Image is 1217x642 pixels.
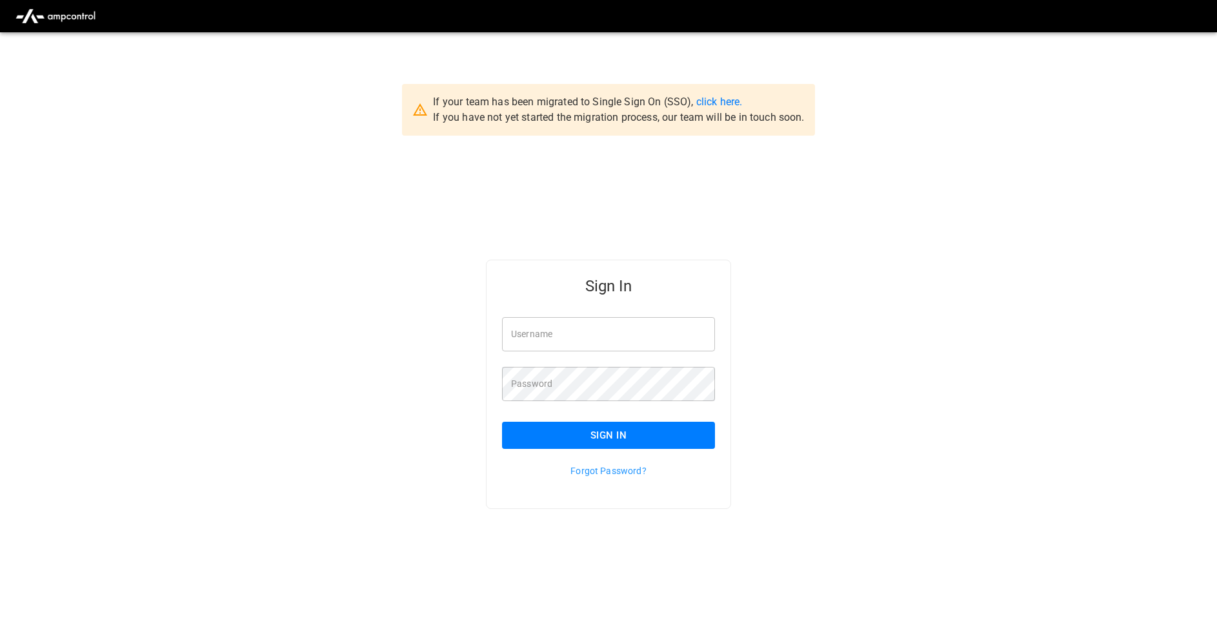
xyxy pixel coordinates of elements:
[502,464,715,477] p: Forgot Password?
[433,111,804,123] span: If you have not yet started the migration process, our team will be in touch soon.
[433,96,696,108] span: If your team has been migrated to Single Sign On (SSO),
[502,422,715,449] button: Sign In
[10,4,101,28] img: ampcontrol.io logo
[502,276,715,296] h5: Sign In
[696,96,743,108] a: click here.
